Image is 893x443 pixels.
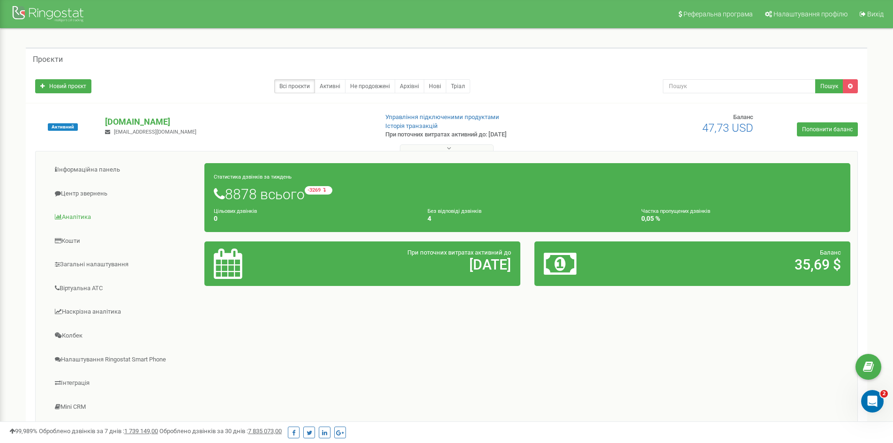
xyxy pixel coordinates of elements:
small: -3269 [305,186,332,195]
span: 47,73 USD [702,121,753,135]
h4: 0,05 % [641,215,841,222]
h4: 4 [428,215,627,222]
a: Віртуальна АТС [43,277,205,300]
a: Нові [424,79,446,93]
span: Активний [48,123,78,131]
a: Наскрізна аналітика [43,300,205,323]
span: Оброблено дзвінків за 7 днів : [39,428,158,435]
a: [PERSON_NAME] [43,419,205,442]
p: При поточних витратах активний до: [DATE] [385,130,580,139]
button: Пошук [815,79,843,93]
h4: 0 [214,215,413,222]
h5: Проєкти [33,55,63,64]
a: Управління підключеними продуктами [385,113,499,120]
a: Поповнити баланс [797,122,858,136]
small: Цільових дзвінків [214,208,257,214]
span: 99,989% [9,428,38,435]
a: Інтеграція [43,372,205,395]
span: Баланс [733,113,753,120]
a: Колбек [43,324,205,347]
a: Всі проєкти [274,79,315,93]
a: Не продовжені [345,79,395,93]
span: Баланс [820,249,841,256]
u: 1 739 149,00 [124,428,158,435]
u: 7 835 073,00 [248,428,282,435]
span: Вихід [867,10,884,18]
a: Аналiтика [43,206,205,229]
a: Історія транзакцій [385,122,438,129]
span: При поточних витратах активний до [407,249,511,256]
a: Новий проєкт [35,79,91,93]
span: Реферальна програма [683,10,753,18]
span: [EMAIL_ADDRESS][DOMAIN_NAME] [114,129,196,135]
a: Інформаційна панель [43,158,205,181]
a: Тріал [446,79,470,93]
h1: 8878 всього [214,186,841,202]
h2: [DATE] [317,257,511,272]
small: Без відповіді дзвінків [428,208,481,214]
a: Налаштування Ringostat Smart Phone [43,348,205,371]
span: 2 [880,390,888,398]
h2: 35,69 $ [647,257,841,272]
a: Кошти [43,230,205,253]
p: [DOMAIN_NAME] [105,116,370,128]
a: Активні [315,79,345,93]
iframe: Intercom live chat [861,390,884,413]
small: Статистика дзвінків за тиждень [214,174,292,180]
span: Налаштування профілю [773,10,848,18]
a: Архівні [395,79,424,93]
span: Оброблено дзвінків за 30 днів : [159,428,282,435]
a: Центр звернень [43,182,205,205]
a: Загальні налаштування [43,253,205,276]
a: Mini CRM [43,396,205,419]
small: Частка пропущених дзвінків [641,208,710,214]
input: Пошук [663,79,816,93]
